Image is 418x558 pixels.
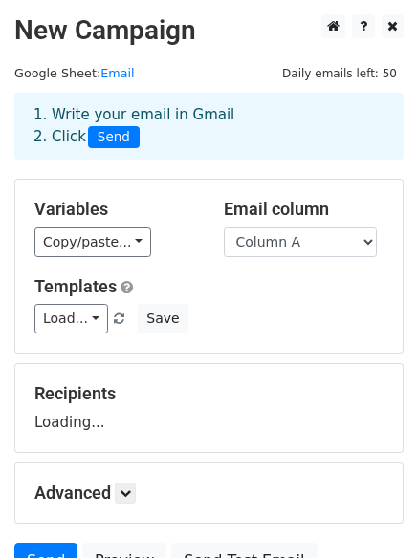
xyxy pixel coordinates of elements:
[14,66,135,80] small: Google Sheet:
[88,126,140,149] span: Send
[138,304,187,333] button: Save
[14,14,404,47] h2: New Campaign
[34,199,195,220] h5: Variables
[275,66,404,80] a: Daily emails left: 50
[19,104,399,148] div: 1. Write your email in Gmail 2. Click
[34,383,384,404] h5: Recipients
[224,199,385,220] h5: Email column
[100,66,134,80] a: Email
[275,63,404,84] span: Daily emails left: 50
[34,304,108,333] a: Load...
[34,227,151,257] a: Copy/paste...
[34,483,384,504] h5: Advanced
[34,276,117,296] a: Templates
[34,383,384,433] div: Loading...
